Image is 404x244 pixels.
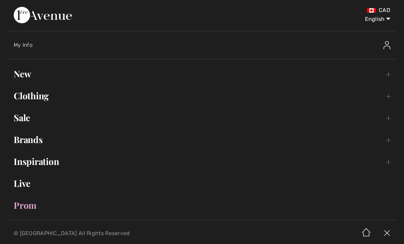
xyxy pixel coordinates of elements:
div: CAD [238,7,390,14]
img: My Info [383,41,390,49]
p: © [GEOGRAPHIC_DATA] All Rights Reserved [14,231,237,236]
span: My Info [14,42,33,48]
img: Home [356,223,377,244]
a: New [7,66,397,81]
a: Clothing [7,88,397,103]
a: Sale [7,110,397,125]
img: X [377,223,397,244]
a: Live [7,176,397,191]
a: Inspiration [7,154,397,169]
a: Prom [7,198,397,213]
a: Brands [7,132,397,147]
img: 1ère Avenue [14,7,72,23]
a: My InfoMy Info [14,34,397,56]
